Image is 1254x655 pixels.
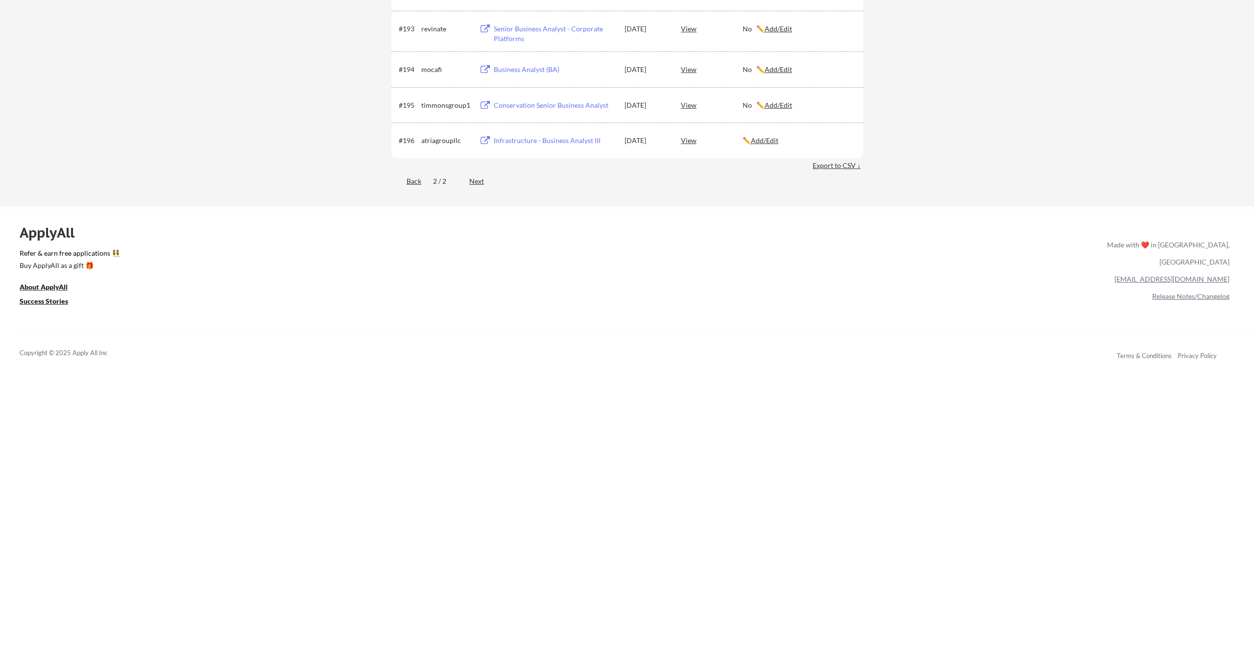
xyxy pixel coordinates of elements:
[20,260,118,272] a: Buy ApplyAll as a gift 🎁
[494,65,615,74] div: Business Analyst (BA)
[421,100,470,110] div: timmonsgroup1
[813,161,863,170] div: Export to CSV ↓
[391,176,421,186] div: Back
[20,283,68,291] u: About ApplyAll
[421,65,470,74] div: mocafi
[1114,275,1230,283] a: [EMAIL_ADDRESS][DOMAIN_NAME]
[1117,352,1172,360] a: Terms & Conditions
[399,100,418,110] div: #195
[765,65,792,73] u: Add/Edit
[421,136,470,146] div: atriagroupllc
[20,282,81,294] a: About ApplyAll
[681,60,743,78] div: View
[765,24,792,33] u: Add/Edit
[625,136,668,146] div: [DATE]
[20,250,902,260] a: Refer & earn free applications 👯‍♀️
[625,100,668,110] div: [DATE]
[469,176,495,186] div: Next
[743,65,854,74] div: No ✏️
[743,136,854,146] div: ✏️
[20,348,132,358] div: Copyright © 2025 Apply All Inc
[765,101,792,109] u: Add/Edit
[751,136,778,145] u: Add/Edit
[421,24,470,34] div: revinate
[625,24,668,34] div: [DATE]
[399,24,418,34] div: #193
[1178,352,1217,360] a: Privacy Policy
[20,224,86,241] div: ApplyAll
[433,176,458,186] div: 2 / 2
[494,24,615,43] div: Senior Business Analyst - Corporate Platforms
[20,296,81,308] a: Success Stories
[1103,236,1230,270] div: Made with ❤️ in [GEOGRAPHIC_DATA], [GEOGRAPHIC_DATA]
[494,100,615,110] div: Conservation Senior Business Analyst
[681,131,743,149] div: View
[494,136,615,146] div: Infrastructure - Business Analyst III
[681,96,743,114] div: View
[20,297,68,305] u: Success Stories
[625,65,668,74] div: [DATE]
[399,136,418,146] div: #196
[20,262,118,269] div: Buy ApplyAll as a gift 🎁
[743,24,854,34] div: No ✏️
[743,100,854,110] div: No ✏️
[681,20,743,37] div: View
[399,65,418,74] div: #194
[1152,292,1230,300] a: Release Notes/Changelog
